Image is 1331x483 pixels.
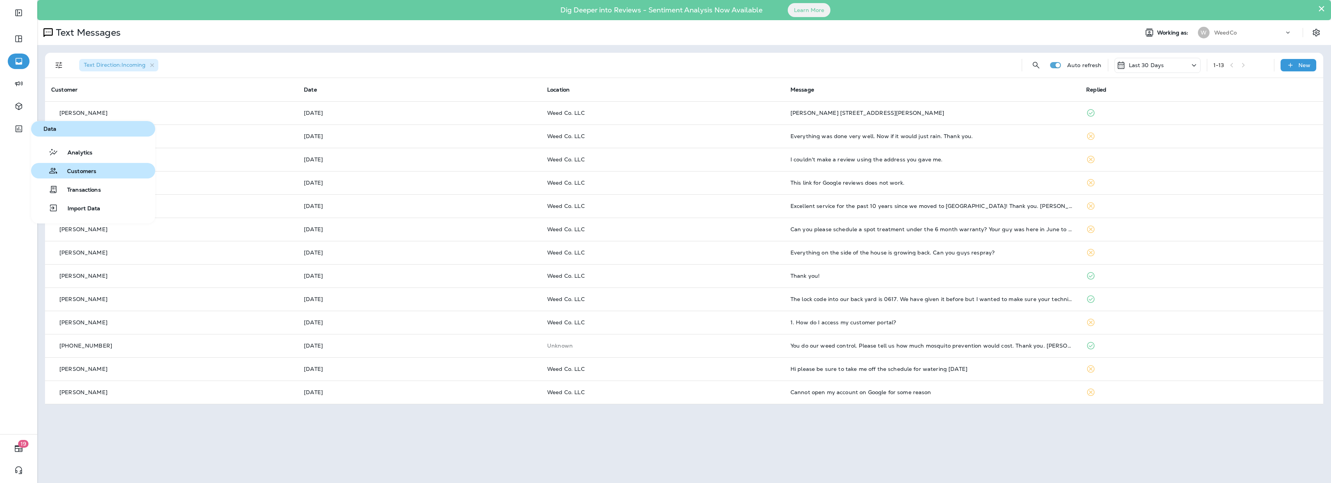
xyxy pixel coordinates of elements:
[59,273,107,279] p: [PERSON_NAME]
[790,86,814,93] span: Message
[304,389,535,395] p: Aug 29, 2025 12:33 PM
[59,319,107,325] p: [PERSON_NAME]
[304,273,535,279] p: Sep 5, 2025 10:49 AM
[51,57,67,73] button: Filters
[58,187,101,194] span: Transactions
[1028,57,1044,73] button: Search Messages
[1086,86,1106,93] span: Replied
[58,205,101,213] span: Import Data
[788,3,830,17] button: Learn More
[8,5,29,21] button: Expand Sidebar
[1067,62,1102,68] p: Auto refresh
[304,343,535,349] p: Sep 1, 2025 04:27 PM
[790,389,1074,395] div: Cannot open my account on Google for some reason
[547,86,570,93] span: Location
[547,226,585,233] span: Weed Co. LLC
[547,249,585,256] span: Weed Co. LLC
[547,389,585,396] span: Weed Co. LLC
[547,365,585,372] span: Weed Co. LLC
[790,180,1074,186] div: This link for Google reviews does not work.
[304,86,317,93] span: Date
[59,296,107,302] p: [PERSON_NAME]
[790,296,1074,302] div: The lock code into our back yard is 0617. We have given it before but I wanted to make sure your ...
[547,156,585,163] span: Weed Co. LLC
[1213,62,1224,68] div: 1 - 13
[84,61,146,68] span: Text Direction : Incoming
[58,168,96,175] span: Customers
[790,319,1074,325] div: 1. How do I access my customer portal?
[1309,26,1323,40] button: Settings
[547,296,585,303] span: Weed Co. LLC
[547,203,585,209] span: Weed Co. LLC
[59,110,107,116] p: [PERSON_NAME]
[547,343,778,349] p: This customer does not have a last location and the phone number they messaged is not assigned to...
[790,156,1074,163] div: I couldn't make a review using the address you gave me.
[31,121,155,137] button: Data
[18,440,29,448] span: 19
[547,179,585,186] span: Weed Co. LLC
[790,110,1074,116] div: Skertic 3131 s calle cordova
[59,343,112,349] p: [PHONE_NUMBER]
[31,163,155,178] button: Customers
[790,273,1074,279] div: Thank you!
[547,272,585,279] span: Weed Co. LLC
[304,110,535,116] p: Sep 20, 2025 03:37 PM
[59,389,107,395] p: [PERSON_NAME]
[304,180,535,186] p: Sep 12, 2025 12:24 PM
[59,366,107,372] p: [PERSON_NAME]
[58,149,92,157] span: Analytics
[538,9,785,11] p: Dig Deeper into Reviews - Sentiment Analysis Now Available
[304,319,535,325] p: Sep 3, 2025 04:45 AM
[790,343,1074,349] div: You do our weed control. Please tell us how much mosquito prevention would cost. Thank you. Matt ...
[790,203,1074,209] div: Excellent service for the past 10 years since we moved to Marana! Thank you. Lillian Lovaglio
[53,27,121,38] p: Text Messages
[790,366,1074,372] div: Hi please be sure to take me off the schedule for watering on Tues
[790,249,1074,256] div: Everything on the side of the house is growing back. Can you guys respray?
[547,109,585,116] span: Weed Co. LLC
[1129,62,1164,68] p: Last 30 Days
[1214,29,1237,36] p: WeedCo
[547,319,585,326] span: Weed Co. LLC
[790,133,1074,139] div: Everything was done very well. Now if it would just rain. Thank you.
[51,86,78,93] span: Customer
[304,226,535,232] p: Sep 7, 2025 10:59 AM
[1198,27,1210,38] div: W
[304,366,535,372] p: Sep 1, 2025 10:47 AM
[790,226,1074,232] div: Can you please schedule a spot treatment under the 6 month warranty? Your guy was here in June to...
[304,156,535,163] p: Sep 12, 2025 06:25 PM
[304,203,535,209] p: Sep 10, 2025 02:22 PM
[1318,2,1325,15] button: Close
[547,133,585,140] span: Weed Co. LLC
[304,133,535,139] p: Sep 18, 2025 03:17 PM
[31,200,155,216] button: Import Data
[1157,29,1190,36] span: Working as:
[59,226,107,232] p: [PERSON_NAME]
[304,249,535,256] p: Sep 6, 2025 06:07 PM
[304,296,535,302] p: Sep 4, 2025 07:12 PM
[31,144,155,160] button: Analytics
[34,126,152,132] span: Data
[1298,62,1310,68] p: New
[59,249,107,256] p: [PERSON_NAME]
[31,182,155,197] button: Transactions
